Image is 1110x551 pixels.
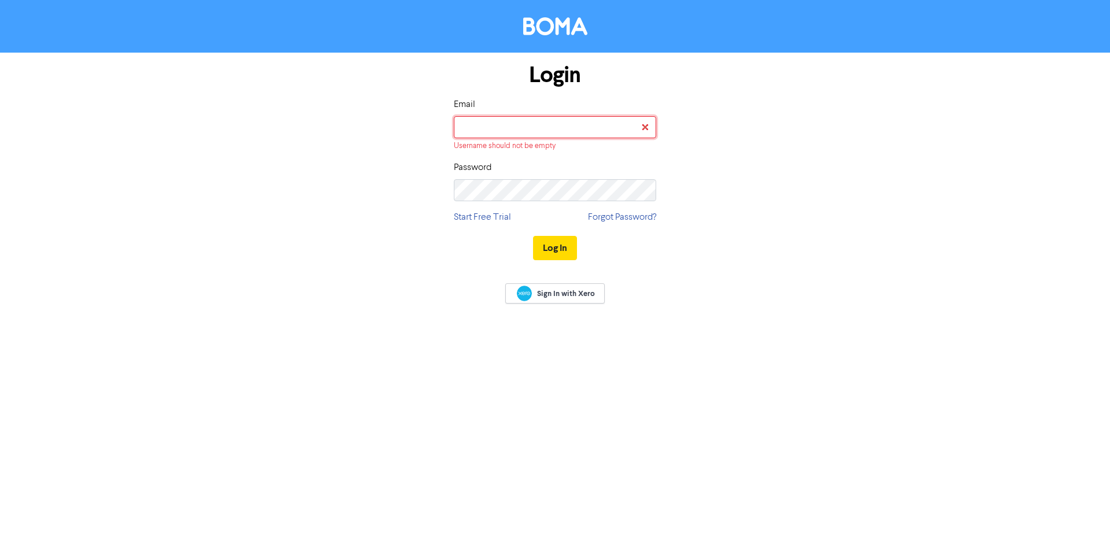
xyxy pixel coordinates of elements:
[454,140,656,151] div: Username should not be empty
[454,210,511,224] a: Start Free Trial
[517,286,532,301] img: Xero logo
[1052,495,1110,551] iframe: Chat Widget
[537,289,595,299] span: Sign In with Xero
[523,17,587,35] img: BOMA Logo
[588,210,656,224] a: Forgot Password?
[454,62,656,88] h1: Login
[454,98,475,112] label: Email
[533,236,577,260] button: Log In
[505,283,605,304] a: Sign In with Xero
[454,161,491,175] label: Password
